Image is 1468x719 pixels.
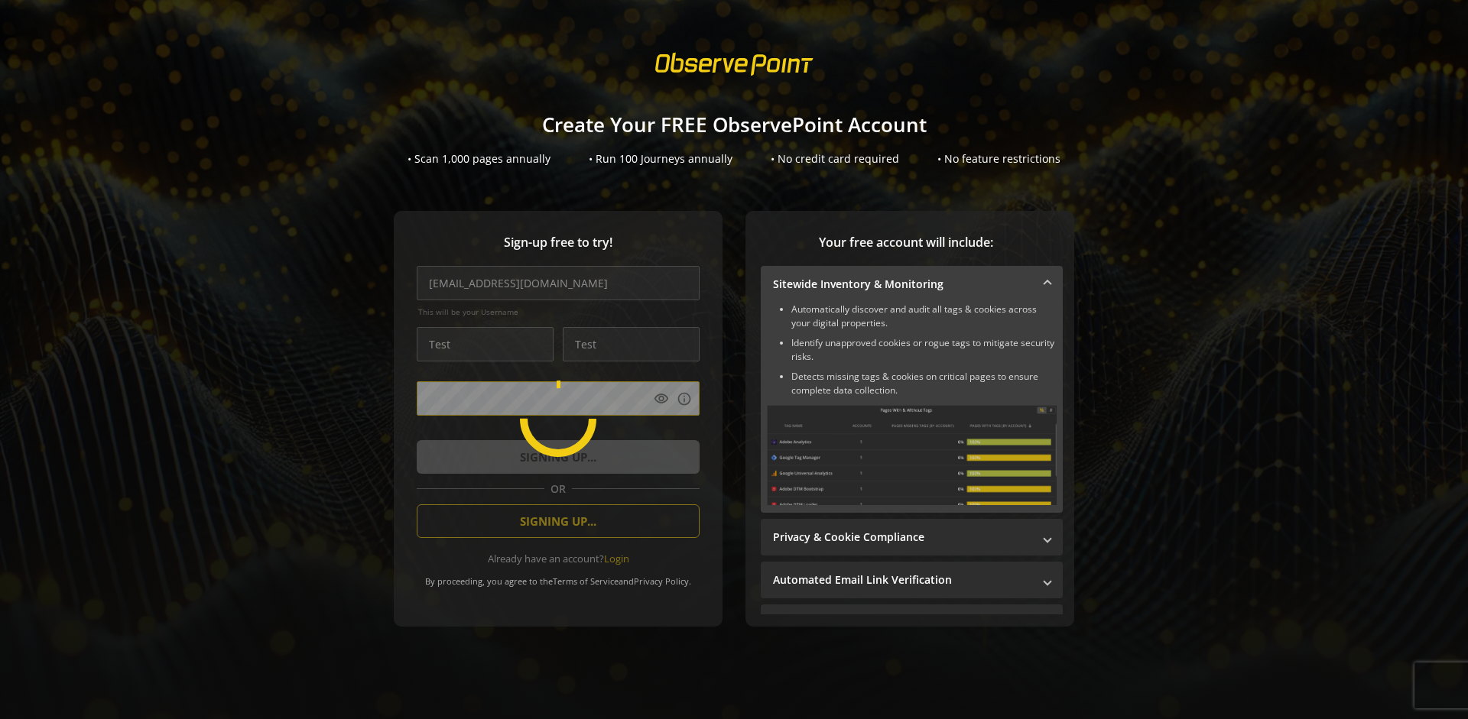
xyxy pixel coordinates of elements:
mat-panel-title: Sitewide Inventory & Monitoring [773,277,1032,292]
div: • Run 100 Journeys annually [589,151,732,167]
div: • No feature restrictions [937,151,1060,167]
li: Identify unapproved cookies or rogue tags to mitigate security risks. [791,336,1057,364]
div: Sitewide Inventory & Monitoring [761,303,1063,513]
span: Sign-up free to try! [417,234,700,251]
div: • No credit card required [771,151,899,167]
span: Your free account will include: [761,234,1051,251]
a: Privacy Policy [634,575,689,587]
img: Sitewide Inventory & Monitoring [767,405,1057,505]
mat-expansion-panel-header: Automated Email Link Verification [761,562,1063,598]
li: Detects missing tags & cookies on critical pages to ensure complete data collection. [791,370,1057,397]
mat-expansion-panel-header: Performance Monitoring with Web Vitals [761,604,1063,641]
div: By proceeding, you agree to the and . [417,565,700,587]
mat-panel-title: Automated Email Link Verification [773,572,1032,588]
a: Terms of Service [553,575,619,587]
mat-expansion-panel-header: Privacy & Cookie Compliance [761,519,1063,555]
mat-expansion-panel-header: Sitewide Inventory & Monitoring [761,266,1063,303]
mat-panel-title: Privacy & Cookie Compliance [773,530,1032,545]
li: Automatically discover and audit all tags & cookies across your digital properties. [791,303,1057,330]
div: • Scan 1,000 pages annually [408,151,550,167]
